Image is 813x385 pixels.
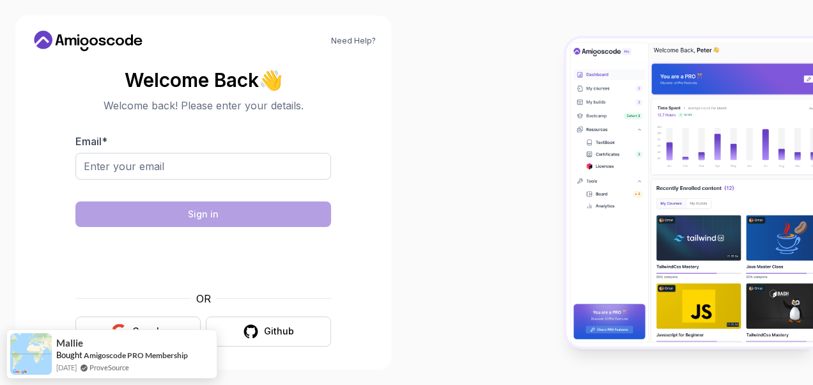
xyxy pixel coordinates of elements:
[264,325,294,338] div: Github
[196,291,211,306] p: OR
[75,153,331,180] input: Enter your email
[56,338,83,349] span: Mallie
[188,208,219,221] div: Sign in
[75,201,331,227] button: Sign in
[331,36,376,46] a: Need Help?
[75,135,107,148] label: Email *
[56,362,77,373] span: [DATE]
[10,333,52,375] img: provesource social proof notification image
[84,350,188,360] a: Amigoscode PRO Membership
[107,235,300,283] iframe: Widget containing checkbox for hCaptcha security challenge
[31,31,146,51] a: Home link
[75,98,331,113] p: Welcome back! Please enter your details.
[75,317,201,347] button: Google
[56,350,82,360] span: Bought
[206,317,331,347] button: Github
[259,70,283,90] span: 👋
[132,325,165,338] div: Google
[566,38,813,347] img: Amigoscode Dashboard
[89,362,129,373] a: ProveSource
[75,70,331,90] h2: Welcome Back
